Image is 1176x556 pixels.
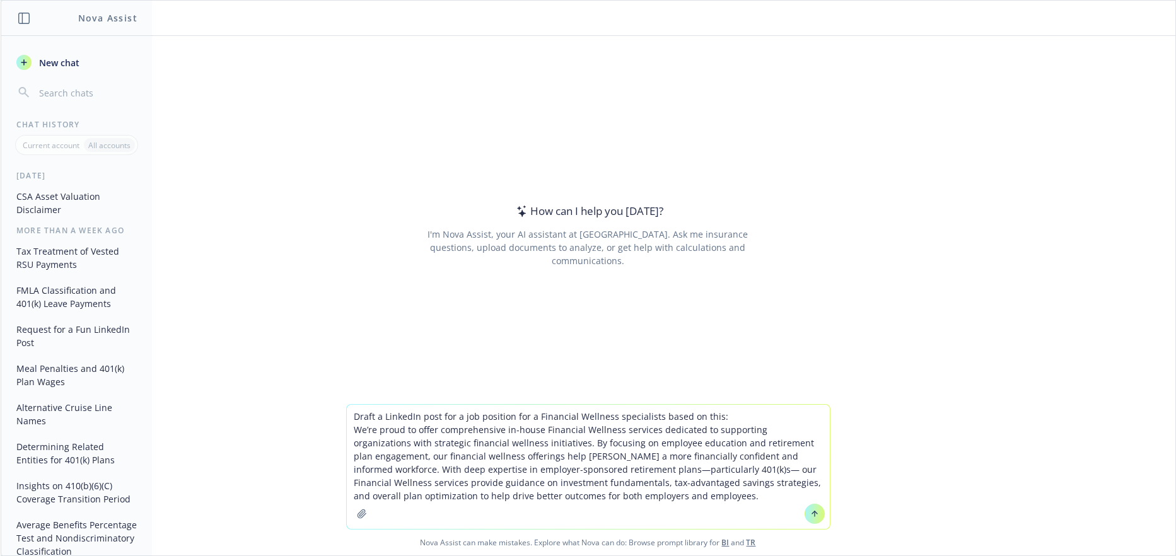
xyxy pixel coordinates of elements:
[11,186,142,220] button: CSA Asset Valuation Disclaimer
[722,537,730,548] a: BI
[1,119,152,130] div: Chat History
[78,11,137,25] h1: Nova Assist
[37,56,79,69] span: New chat
[88,140,131,151] p: All accounts
[11,397,142,431] button: Alternative Cruise Line Names
[410,228,766,267] div: I'm Nova Assist, your AI assistant at [GEOGRAPHIC_DATA]. Ask me insurance questions, upload docum...
[11,358,142,392] button: Meal Penalties and 401(k) Plan Wages
[23,140,79,151] p: Current account
[37,84,137,101] input: Search chats
[747,537,756,548] a: TR
[11,280,142,314] button: FMLA Classification and 401(k) Leave Payments
[11,475,142,509] button: Insights on 410(b)(6)(C) Coverage Transition Period
[11,51,142,74] button: New chat
[1,170,152,181] div: [DATE]
[11,436,142,470] button: Determining Related Entities for 401(k) Plans
[11,241,142,275] button: Tax Treatment of Vested RSU Payments
[513,203,663,219] div: How can I help you [DATE]?
[347,405,830,529] textarea: Draft a LinkedIn post for a job position for a Financial Wellness specialists based on this: We’r...
[11,319,142,353] button: Request for a Fun LinkedIn Post
[1,225,152,236] div: More than a week ago
[6,530,1170,555] span: Nova Assist can make mistakes. Explore what Nova can do: Browse prompt library for and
